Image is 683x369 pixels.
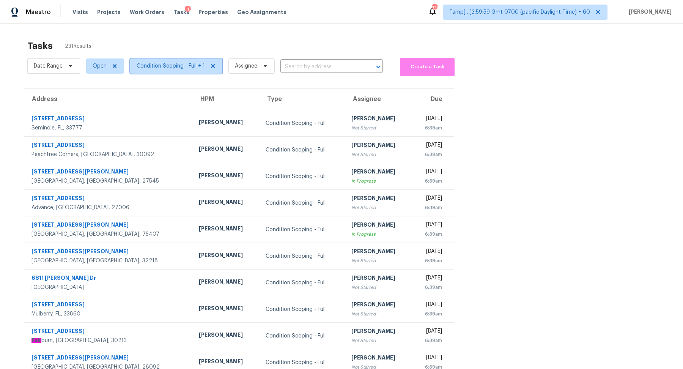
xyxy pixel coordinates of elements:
input: Search by address [280,61,362,73]
div: [GEOGRAPHIC_DATA] [31,284,187,291]
div: [PERSON_NAME] [199,251,253,261]
div: [PERSON_NAME] [199,278,253,287]
div: 6811 [PERSON_NAME] Dr [31,274,187,284]
h2: Tasks [27,42,53,50]
div: [PERSON_NAME] [351,168,406,177]
div: Condition Scoping - Full [266,252,339,260]
div: [PERSON_NAME] [351,274,406,284]
div: Condition Scoping - Full [266,306,339,313]
span: Tasks [173,9,189,15]
div: [GEOGRAPHIC_DATA], [GEOGRAPHIC_DATA], 27545 [31,177,187,185]
th: HPM [193,89,260,110]
div: [STREET_ADDRESS] [31,141,187,151]
span: Create a Task [404,63,451,71]
div: [STREET_ADDRESS][PERSON_NAME] [31,221,187,230]
div: [STREET_ADDRESS][PERSON_NAME] [31,354,187,363]
div: Not Started [351,310,406,318]
div: Not Started [351,337,406,344]
div: [STREET_ADDRESS] [31,115,187,124]
div: [DATE] [418,327,442,337]
div: Condition Scoping - Full [266,199,339,207]
span: Properties [198,8,228,16]
th: Assignee [345,89,412,110]
div: Seminole, FL, 33777 [31,124,187,132]
div: Condition Scoping - Full [266,359,339,366]
span: Geo Assignments [237,8,286,16]
div: [DATE] [418,354,442,363]
span: Projects [97,8,121,16]
div: [PERSON_NAME] [199,331,253,341]
div: Mulberry, FL, 33860 [31,310,187,318]
span: [PERSON_NAME] [626,8,672,16]
div: Condition Scoping - Full [266,173,339,180]
div: [PERSON_NAME] [199,118,253,128]
div: Not Started [351,151,406,158]
button: Create a Task [400,58,455,76]
div: 6:39am [418,177,442,185]
div: 6:39am [418,337,442,344]
span: Tamp[…]3:59:59 Gmt 0700 (pacific Daylight Time) + 60 [449,8,590,16]
div: [DATE] [418,301,442,310]
div: 6:39am [418,257,442,265]
div: 6:39am [418,230,442,238]
div: Peachtree Corners, [GEOGRAPHIC_DATA], 30092 [31,151,187,158]
div: 739 [432,5,437,12]
th: Type [260,89,345,110]
span: Open [93,62,107,70]
div: [PERSON_NAME] [351,327,406,337]
div: [STREET_ADDRESS] [31,194,187,204]
div: In Progress [351,177,406,185]
div: 6:39am [418,204,442,211]
div: [DATE] [418,115,442,124]
th: Address [24,89,193,110]
div: Condition Scoping - Full [266,332,339,340]
button: Open [373,61,384,72]
div: [PERSON_NAME] [351,221,406,230]
div: 6:39am [418,151,442,158]
div: [DATE] [418,221,442,230]
div: [PERSON_NAME] [199,145,253,155]
div: Condition Scoping - Full [266,146,339,154]
div: Not Started [351,204,406,211]
span: Work Orders [130,8,164,16]
div: [DATE] [418,248,442,257]
div: [DATE] [418,194,442,204]
div: [PERSON_NAME] [199,225,253,234]
div: [PERSON_NAME] [351,141,406,151]
div: Not Started [351,257,406,265]
span: 231 Results [65,43,91,50]
div: [PERSON_NAME] [199,198,253,208]
div: Not Started [351,124,406,132]
div: Condition Scoping - Full [266,279,339,287]
div: [PERSON_NAME] [351,301,406,310]
div: 6:39am [418,310,442,318]
span: Date Range [34,62,63,70]
div: [DATE] [418,274,442,284]
div: [STREET_ADDRESS] [31,327,187,337]
th: Due [412,89,454,110]
div: [PERSON_NAME] [199,358,253,367]
div: Condition Scoping - Full [266,226,339,233]
div: Condition Scoping - Full [266,120,339,127]
span: Visits [72,8,88,16]
div: [GEOGRAPHIC_DATA], [GEOGRAPHIC_DATA], 75407 [31,230,187,238]
div: [PERSON_NAME] [199,172,253,181]
span: Maestro [26,8,51,16]
div: [PERSON_NAME] [351,354,406,363]
div: [PERSON_NAME] [199,304,253,314]
div: 6:39am [418,124,442,132]
div: [STREET_ADDRESS][PERSON_NAME] [31,248,187,257]
div: [PERSON_NAME] [351,115,406,124]
span: Condition Scoping - Full + 1 [137,62,205,70]
div: [PERSON_NAME] [351,194,406,204]
div: Not Started [351,284,406,291]
div: 6:39am [418,284,442,291]
div: In Progress [351,230,406,238]
span: Assignee [235,62,257,70]
div: [PERSON_NAME] [351,248,406,257]
div: [GEOGRAPHIC_DATA], [GEOGRAPHIC_DATA], 32218 [31,257,187,265]
div: [DATE] [418,141,442,151]
div: [STREET_ADDRESS] [31,301,187,310]
div: [STREET_ADDRESS][PERSON_NAME] [31,168,187,177]
ah_el_jm_1744357264141: Fair [31,338,41,343]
